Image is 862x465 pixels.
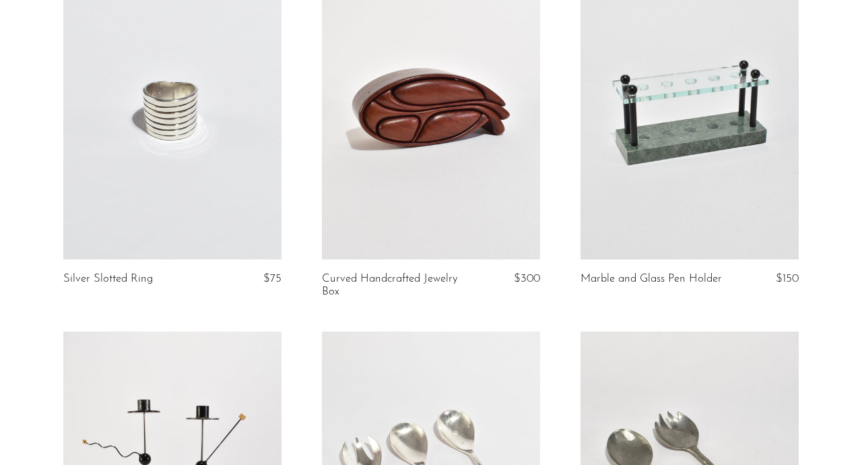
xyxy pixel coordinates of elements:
span: $300 [514,273,540,284]
span: $150 [776,273,799,284]
a: Curved Handcrafted Jewelry Box [322,273,467,298]
span: $75 [263,273,281,284]
a: Marble and Glass Pen Holder [581,273,722,285]
a: Silver Slotted Ring [63,273,153,285]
